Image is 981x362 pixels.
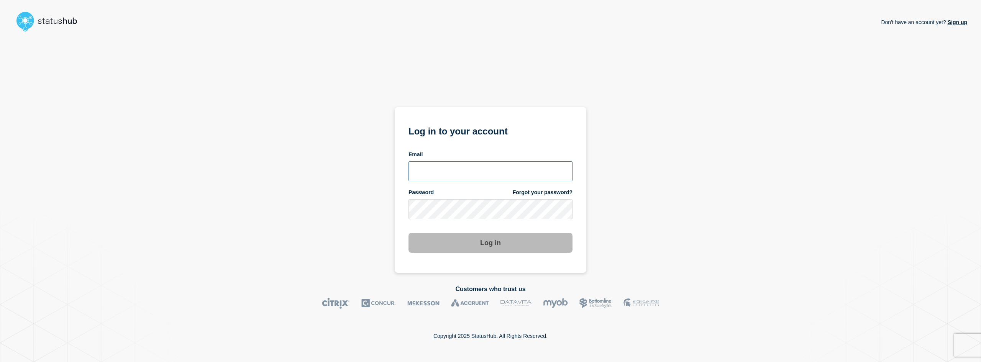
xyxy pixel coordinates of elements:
button: Log in [408,233,573,253]
a: Forgot your password? [513,189,573,196]
a: Sign up [946,19,967,25]
img: StatusHub logo [14,9,87,34]
p: Don't have an account yet? [881,13,967,31]
input: email input [408,161,573,181]
img: MSU logo [623,298,659,309]
span: Email [408,151,423,158]
img: myob logo [543,298,568,309]
input: password input [408,199,573,219]
span: Password [408,189,434,196]
img: McKesson logo [407,298,440,309]
p: Copyright 2025 StatusHub. All Rights Reserved. [433,333,548,339]
img: Concur logo [361,298,396,309]
img: Citrix logo [322,298,350,309]
img: DataVita logo [500,298,532,309]
h2: Customers who trust us [14,286,967,293]
img: Bottomline logo [579,298,612,309]
img: Accruent logo [451,298,489,309]
h1: Log in to your account [408,123,573,138]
